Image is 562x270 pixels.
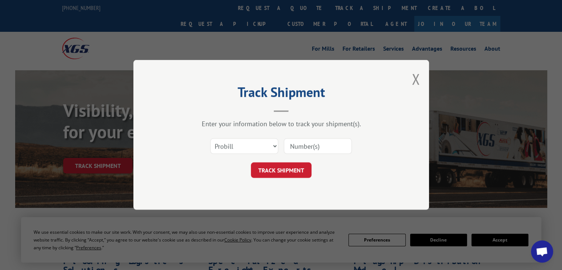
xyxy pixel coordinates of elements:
[170,120,392,128] div: Enter your information below to track your shipment(s).
[412,69,420,89] button: Close modal
[251,163,311,178] button: TRACK SHIPMENT
[170,87,392,101] h2: Track Shipment
[531,240,553,263] div: Open chat
[284,139,352,154] input: Number(s)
